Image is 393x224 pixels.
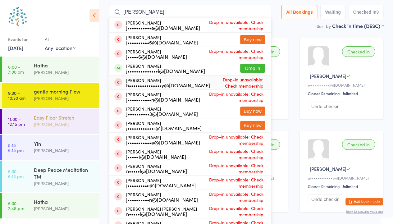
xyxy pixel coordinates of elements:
span: [PERSON_NAME] [310,166,346,172]
span: Drop-in unavailable: Check membership [210,75,265,90]
input: Search [109,5,271,19]
div: Events for [8,34,39,44]
div: Checked in [342,139,375,150]
span: Drop-in unavailable: Check membership [197,203,265,219]
button: All Bookings [281,5,318,19]
div: Any location [45,44,75,51]
div: n•••••l@[DOMAIN_NAME] [126,211,197,216]
button: Exit kiosk mode [345,198,383,205]
div: J••••••••••3@[DOMAIN_NAME] [126,111,198,116]
span: Drop-in unavailable: Check membership [200,17,265,33]
div: [PERSON_NAME] [126,192,198,202]
div: [PERSON_NAME] [34,180,94,187]
div: j•••••6@[DOMAIN_NAME] [126,54,187,59]
div: j•••••••••e@[DOMAIN_NAME] [126,183,196,188]
time: 5:30 - 6:15 pm [8,169,24,179]
div: j•••••••••••e@[DOMAIN_NAME] [126,140,200,145]
a: 5:30 -6:15 pmDeep Peace Meditation TM[PERSON_NAME] [2,161,99,192]
span: [PERSON_NAME] [310,73,346,79]
div: j••••••••••••••l@[DOMAIN_NAME] [126,68,205,73]
div: j•••••••••••e@[DOMAIN_NAME] [126,25,200,30]
button: Undo checkin [308,102,343,111]
div: [PERSON_NAME] [126,35,198,45]
span: Drop-in unavailable: Check membership [200,89,265,105]
div: [PERSON_NAME] [126,135,200,145]
a: 6:00 -7:00 amHatha[PERSON_NAME] [2,57,99,82]
time: 5:15 - 6:15 pm [8,143,24,153]
button: how to secure with pin [346,209,383,214]
div: Classes Remaining: Unlimited [308,184,377,189]
div: j••••••••••n@[DOMAIN_NAME] [126,197,198,202]
time: 11:00 - 12:15 pm [8,117,25,126]
div: [PERSON_NAME] [126,121,202,130]
div: [PERSON_NAME] [34,205,94,212]
div: [PERSON_NAME] [34,147,94,154]
div: n•••••l@[DOMAIN_NAME] [126,168,187,173]
span: Drop-in unavailable: Check membership [196,175,265,190]
span: Drop-in unavailable: Check membership [187,46,265,62]
div: [PERSON_NAME] [126,163,187,173]
div: Yin [34,140,94,147]
button: Drop in [240,64,265,73]
span: Drop-in unavailable: Check membership [200,132,265,148]
div: [PERSON_NAME] [126,78,210,88]
div: j••••••••••••s@[DOMAIN_NAME] [126,126,202,130]
a: [DATE] [8,44,23,51]
div: At [45,34,75,44]
label: Sort by [317,23,331,29]
div: [PERSON_NAME] [34,95,94,102]
span: Drop-in unavailable: Check membership [198,189,265,205]
div: j•••••••••••n@[DOMAIN_NAME] [126,97,200,102]
div: Checked in [342,46,375,57]
div: a••••••••••••y@[DOMAIN_NAME] [308,175,377,181]
button: Checked in9 [349,5,384,19]
div: [PERSON_NAME] [126,106,198,116]
div: [PERSON_NAME] [126,49,187,59]
a: 6:30 -7:45 pmHatha[PERSON_NAME] [2,193,99,218]
div: j•••••1@[DOMAIN_NAME] [126,154,186,159]
button: Undo checkin [308,194,343,204]
div: w••••••••••l@[DOMAIN_NAME] [308,82,377,88]
time: 6:00 - 7:00 am [8,64,24,74]
a: 11:00 -12:15 pmEasy Floor Stretch[PERSON_NAME] [2,109,99,134]
div: [PERSON_NAME] [126,20,200,30]
button: Waiting [320,5,345,19]
button: Buy now [240,121,265,130]
div: h•••••••••••••••y@[DOMAIN_NAME] [126,83,210,88]
div: Hatha [34,198,94,205]
span: Drop-in unavailable: Check membership [186,146,265,162]
div: [PERSON_NAME] [34,69,94,76]
div: [PERSON_NAME] [126,92,200,102]
div: Classes Remaining: Unlimited [308,91,377,96]
span: Drop-in unavailable: Check membership [187,161,265,176]
button: Buy now [240,107,265,116]
div: [PERSON_NAME] [34,121,94,128]
div: 9 [376,10,379,15]
div: [PERSON_NAME] [126,63,205,73]
div: [PERSON_NAME] [126,178,196,188]
a: 9:30 -10:30 amgentle morning Flow[PERSON_NAME] [2,83,99,108]
div: j••••••••••5@[DOMAIN_NAME] [126,40,198,45]
div: gentle morning Flow [34,88,94,95]
button: Buy now [240,35,265,44]
div: Easy Floor Stretch [34,114,94,121]
div: Hatha [34,62,94,69]
div: Check in time (DESC) [332,22,383,29]
div: [PERSON_NAME] [PERSON_NAME] [126,206,197,216]
a: 5:15 -6:15 pmYin[PERSON_NAME] [2,135,99,160]
time: 9:30 - 10:30 am [8,90,25,100]
img: Australian School of Meditation & Yoga [6,5,30,28]
time: 6:30 - 7:45 pm [8,201,24,211]
div: Deep Peace Meditation TM [34,166,94,180]
div: [PERSON_NAME] [126,149,186,159]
